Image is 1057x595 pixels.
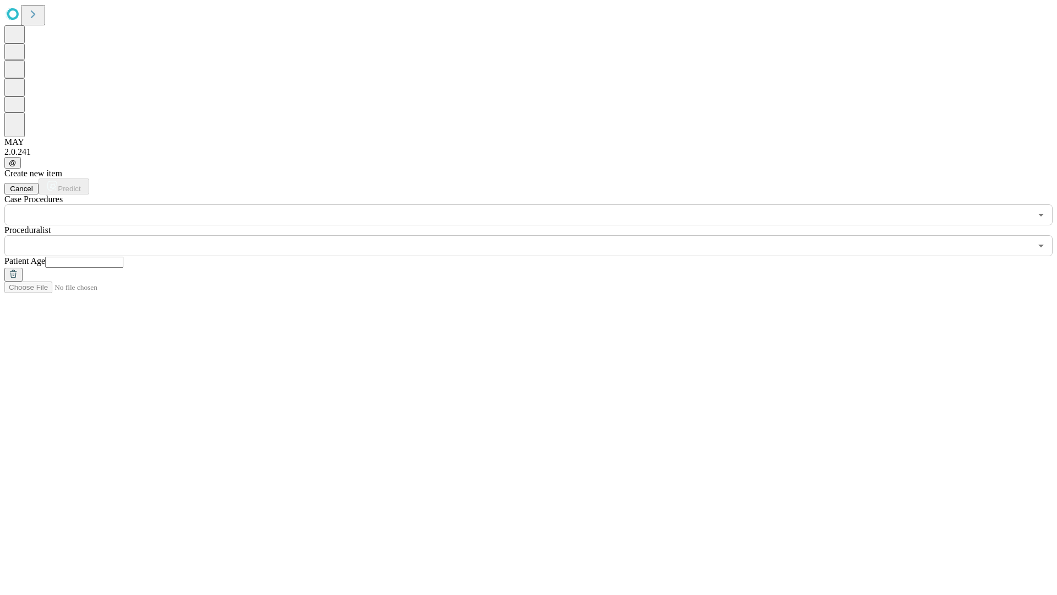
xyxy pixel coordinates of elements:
[58,185,80,193] span: Predict
[4,183,39,194] button: Cancel
[9,159,17,167] span: @
[1033,207,1049,223] button: Open
[4,157,21,169] button: @
[39,178,89,194] button: Predict
[4,256,45,266] span: Patient Age
[4,225,51,235] span: Proceduralist
[4,169,62,178] span: Create new item
[10,185,33,193] span: Cancel
[1033,238,1049,253] button: Open
[4,147,1053,157] div: 2.0.241
[4,194,63,204] span: Scheduled Procedure
[4,137,1053,147] div: MAY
